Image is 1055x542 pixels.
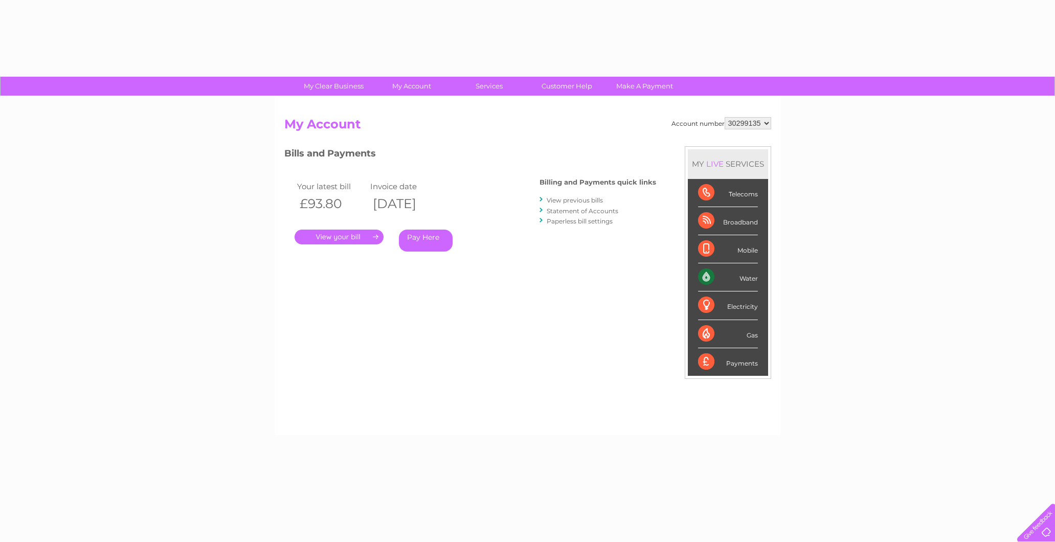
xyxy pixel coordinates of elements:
a: . [295,230,384,244]
div: Payments [698,348,758,376]
td: Invoice date [368,179,441,193]
div: Broadband [698,207,758,235]
a: Paperless bill settings [547,217,613,225]
a: Statement of Accounts [547,207,618,215]
div: Mobile [698,235,758,263]
div: Telecoms [698,179,758,207]
a: My Clear Business [291,77,376,96]
div: MY SERVICES [688,149,768,178]
a: Services [447,77,531,96]
a: Make A Payment [602,77,687,96]
div: LIVE [704,159,726,169]
a: My Account [369,77,454,96]
h4: Billing and Payments quick links [540,178,656,186]
a: View previous bills [547,196,603,204]
div: Gas [698,320,758,348]
h2: My Account [284,117,771,137]
a: Pay Here [399,230,453,252]
a: Customer Help [525,77,609,96]
th: [DATE] [368,193,441,214]
td: Your latest bill [295,179,368,193]
div: Water [698,263,758,291]
div: Account number [671,117,771,129]
th: £93.80 [295,193,368,214]
div: Electricity [698,291,758,320]
h3: Bills and Payments [284,146,656,164]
